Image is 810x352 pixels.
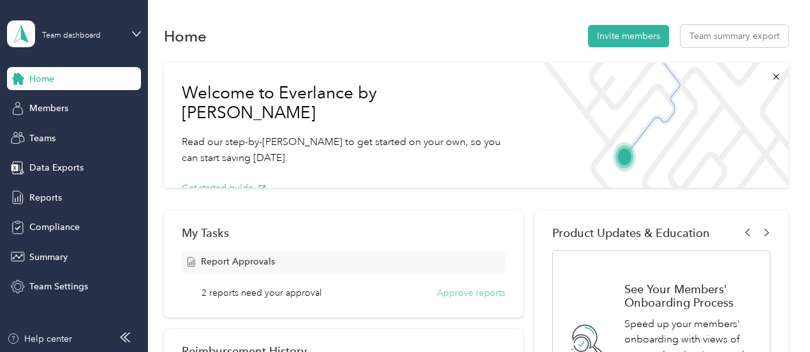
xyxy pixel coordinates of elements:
h1: Welcome to Everlance by [PERSON_NAME] [182,83,515,123]
h1: Home [164,29,207,43]
span: Report Approvals [201,255,275,268]
span: Teams [29,132,55,145]
button: Approve reports [437,286,505,300]
span: Home [29,72,54,86]
div: Team dashboard [42,32,101,40]
img: Welcome to everlance [533,63,788,188]
span: Members [29,102,68,115]
h1: See Your Members' Onboarding Process [624,282,756,309]
span: Reports [29,191,62,204]
span: Data Exports [29,161,84,174]
button: Invite members [588,25,669,47]
span: 2 reports need your approval [202,286,321,300]
button: Team summary export [681,25,788,47]
span: Team Settings [29,280,88,293]
p: Read our step-by-[PERSON_NAME] to get started on your own, so you can start saving [DATE]. [182,134,515,165]
button: Help center [7,332,72,346]
span: Product Updates & Education [552,226,710,240]
button: Get started guide [182,181,267,195]
span: Summary [29,250,68,264]
span: Compliance [29,220,80,234]
div: My Tasks [182,226,506,240]
iframe: Everlance-gr Chat Button Frame [739,280,810,352]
